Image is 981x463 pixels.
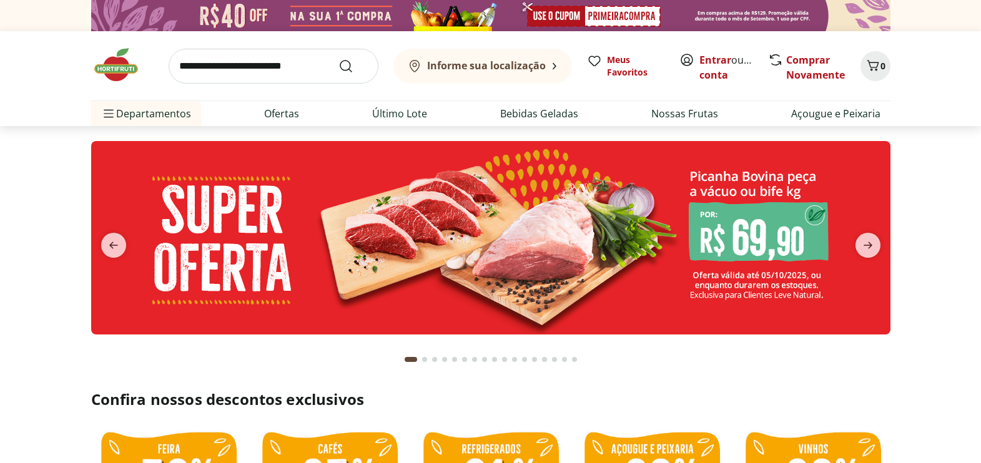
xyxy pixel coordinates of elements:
[427,59,546,72] b: Informe sua localização
[845,233,890,258] button: next
[490,344,500,374] button: Go to page 9 from fs-carousel
[500,344,510,374] button: Go to page 10 from fs-carousel
[470,344,480,374] button: Go to page 7 from fs-carousel
[169,49,378,84] input: search
[460,344,470,374] button: Go to page 6 from fs-carousel
[540,344,550,374] button: Go to page 14 from fs-carousel
[420,344,430,374] button: Go to page 2 from fs-carousel
[500,106,578,121] a: Bebidas Geladas
[338,59,368,74] button: Submit Search
[440,344,450,374] button: Go to page 4 from fs-carousel
[699,53,731,67] a: Entrar
[91,46,154,84] img: Hortifruti
[402,344,420,374] button: Current page from fs-carousel
[880,60,885,72] span: 0
[101,99,191,129] span: Departamentos
[651,106,718,121] a: Nossas Frutas
[393,49,572,84] button: Informe sua localização
[91,141,890,334] img: super oferta
[372,106,427,121] a: Último Lote
[101,99,116,129] button: Menu
[480,344,490,374] button: Go to page 8 from fs-carousel
[91,233,136,258] button: previous
[699,52,755,82] span: ou
[569,344,579,374] button: Go to page 17 from fs-carousel
[786,53,845,82] a: Comprar Novamente
[560,344,569,374] button: Go to page 16 from fs-carousel
[699,53,768,82] a: Criar conta
[520,344,530,374] button: Go to page 12 from fs-carousel
[430,344,440,374] button: Go to page 3 from fs-carousel
[607,54,664,79] span: Meus Favoritos
[587,54,664,79] a: Meus Favoritos
[264,106,299,121] a: Ofertas
[860,51,890,81] button: Carrinho
[550,344,560,374] button: Go to page 15 from fs-carousel
[791,106,880,121] a: Açougue e Peixaria
[530,344,540,374] button: Go to page 13 from fs-carousel
[91,389,890,409] h2: Confira nossos descontos exclusivos
[450,344,460,374] button: Go to page 5 from fs-carousel
[510,344,520,374] button: Go to page 11 from fs-carousel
